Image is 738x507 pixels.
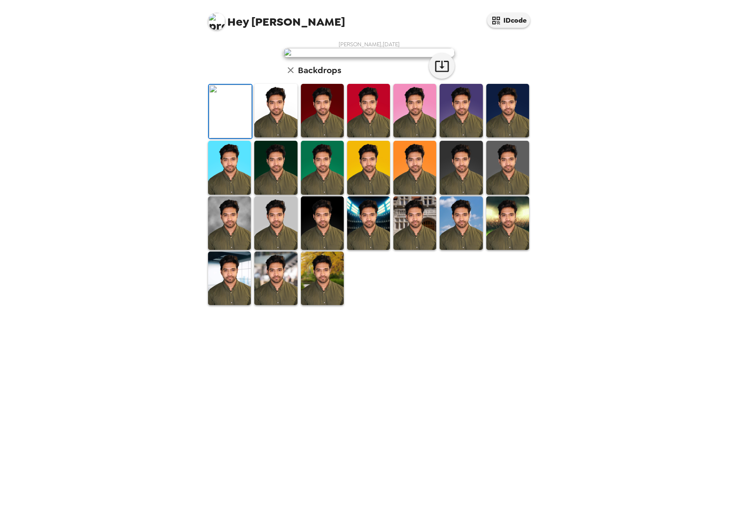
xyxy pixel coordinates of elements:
[339,41,400,48] span: [PERSON_NAME] , [DATE]
[227,14,249,30] span: Hey
[283,48,455,57] img: user
[209,85,252,138] img: Original
[298,63,341,77] h6: Backdrops
[208,13,225,30] img: profile pic
[487,13,530,28] button: IDcode
[208,9,345,28] span: [PERSON_NAME]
